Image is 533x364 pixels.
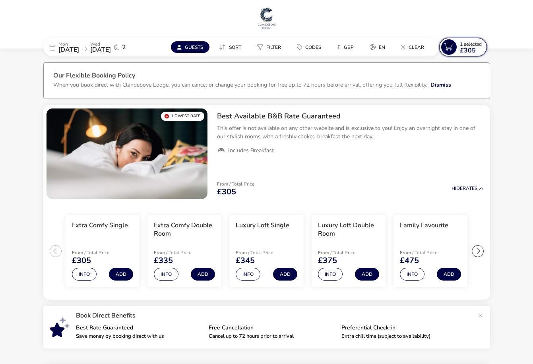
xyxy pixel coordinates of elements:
span: £335 [154,257,173,265]
p: Free Cancellation [209,325,335,331]
p: Preferential Check-in [341,325,468,331]
h3: Luxury Loft Single [236,221,289,230]
p: Extra chill time (subject to availability) [341,334,468,339]
button: Add [437,268,461,281]
div: Best Available B&B Rate GuaranteedThis offer is not available on any other website and is exclusi... [211,105,490,161]
swiper-slide: 4 / 6 [308,212,390,290]
button: Info [318,268,343,281]
p: Wed [90,42,111,46]
naf-pibe-menu-bar-item: Codes [291,41,331,53]
span: Filter [266,44,281,50]
button: Guests [171,41,209,53]
p: When you book direct with Clandeboye Lodge, you can cancel or change your booking for free up to ... [53,81,427,89]
p: From / Total Price [400,250,456,255]
button: Filter [251,41,287,53]
naf-pibe-menu-bar-item: £GBP [331,41,363,53]
i: £ [337,43,341,51]
button: en [363,41,392,53]
naf-pibe-menu-bar-item: Filter [251,41,291,53]
span: 1 Selected [460,41,482,47]
button: Info [400,268,424,281]
span: Includes Breakfast [228,147,274,154]
p: Mon [58,42,79,46]
span: [DATE] [58,45,79,54]
p: Best Rate Guaranteed [76,325,202,331]
button: Info [72,268,97,281]
naf-pibe-menu-bar-item: Guests [171,41,213,53]
span: Guests [185,44,203,50]
button: 1 Selected£305 [439,38,487,56]
naf-pibe-menu-bar-item: 1 Selected£305 [439,38,490,56]
button: Info [154,268,178,281]
span: Hide [452,185,463,192]
naf-pibe-menu-bar-item: Sort [213,41,251,53]
button: Sort [213,41,248,53]
button: Add [109,268,133,281]
p: This offer is not available on any other website and is exclusive to you! Enjoy an overnight stay... [217,124,484,141]
h3: Extra Comfy Double Room [154,221,215,238]
span: [DATE] [90,45,111,54]
button: Clear [395,41,430,53]
span: Sort [229,44,241,50]
span: Clear [409,44,424,50]
button: Add [273,268,297,281]
swiper-slide: 1 / 6 [62,212,143,290]
naf-pibe-menu-bar-item: en [363,41,395,53]
span: en [379,44,385,50]
p: Book Direct Benefits [76,312,474,319]
swiper-slide: 5 / 6 [390,212,471,290]
span: £305 [72,257,91,265]
swiper-slide: 2 / 6 [143,212,225,290]
button: Add [191,268,215,281]
div: Mon[DATE]Wed[DATE]2 [43,38,163,56]
h2: Best Available B&B Rate Guaranteed [217,112,484,121]
button: Dismiss [430,81,451,89]
h3: Our Flexible Booking Policy [53,72,480,81]
naf-pibe-menu-bar-item: Clear [395,41,434,53]
button: Codes [291,41,328,53]
span: £305 [217,188,236,196]
span: 2 [122,44,126,50]
p: Save money by booking direct with us [76,334,202,339]
button: HideRates [452,186,484,191]
span: GBP [344,44,354,50]
swiper-slide: 3 / 6 [225,212,307,290]
div: Lowest Rate [161,112,204,121]
p: From / Total Price [72,250,128,255]
h3: Luxury Loft Double Room [318,221,379,238]
button: Add [355,268,379,281]
swiper-slide: 1 / 1 [47,108,207,199]
span: £345 [236,257,255,265]
h3: Family Favourite [400,221,448,230]
img: Main Website [257,6,277,30]
span: £375 [318,257,337,265]
button: £GBP [331,41,360,53]
span: £305 [460,47,476,54]
p: From / Total Price [154,250,210,255]
p: From / Total Price [217,182,254,186]
button: Info [236,268,260,281]
p: Cancel up to 72 hours prior to arrival [209,334,335,339]
p: From / Total Price [318,250,374,255]
span: Codes [305,44,321,50]
span: £475 [400,257,419,265]
h3: Extra Comfy Single [72,221,128,230]
p: From / Total Price [236,250,292,255]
